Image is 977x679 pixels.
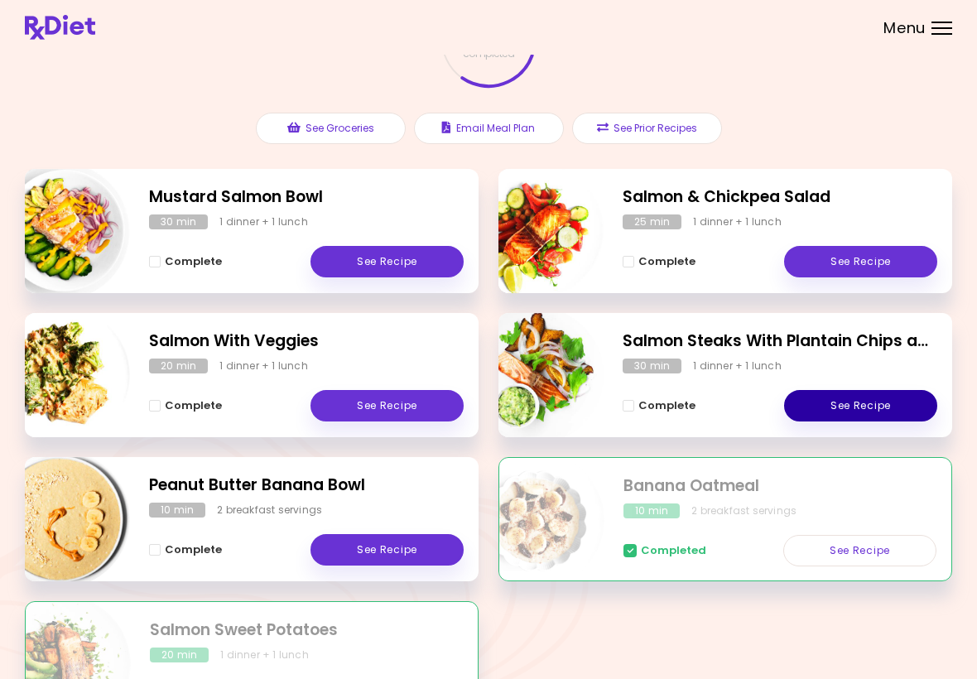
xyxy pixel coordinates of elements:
a: See Recipe - Salmon & Chickpea Salad [784,246,937,277]
span: Complete [638,399,695,412]
div: 1 dinner + 1 lunch [693,359,782,373]
img: RxDiet [25,15,95,40]
button: Complete - Mustard Salmon Bowl [149,252,222,272]
button: See Prior Recipes [572,113,722,144]
img: Info - Salmon Steaks With Plantain Chips and Guacamole [466,306,604,444]
div: 1 dinner + 1 lunch [219,214,308,229]
button: Complete - Peanut Butter Banana Bowl [149,540,222,560]
span: Complete [165,255,222,268]
img: Info - Banana Oatmeal [467,451,604,589]
div: 1 dinner + 1 lunch [219,359,308,373]
h2: Mustard Salmon Bowl [149,185,464,209]
div: 30 min [623,359,681,373]
a: See Recipe - Mustard Salmon Bowl [310,246,464,277]
button: Complete - Salmon With Veggies [149,396,222,416]
span: Menu [883,21,926,36]
h2: Banana Oatmeal [623,474,936,498]
div: 25 min [623,214,681,229]
a: See Recipe - Salmon Steaks With Plantain Chips and Guacamole [784,390,937,421]
h2: Salmon Sweet Potatoes [150,619,463,643]
a: See Recipe - Banana Oatmeal [783,535,936,566]
h2: Peanut Butter Banana Bowl [149,474,464,498]
button: Complete - Salmon Steaks With Plantain Chips and Guacamole [623,396,695,416]
span: Complete [165,543,222,556]
div: 20 min [149,359,208,373]
a: See Recipe - Peanut Butter Banana Bowl [310,534,464,566]
span: completed [463,49,515,59]
h2: Salmon Steaks With Plantain Chips and Guacamole [623,330,937,354]
span: Complete [638,255,695,268]
img: Info - Salmon & Chickpea Salad [466,162,604,300]
div: 2 breakfast servings [691,503,797,518]
div: 1 dinner + 1 lunch [220,648,309,662]
div: 20 min [150,648,209,662]
button: Complete - Salmon & Chickpea Salad [623,252,695,272]
h2: Salmon With Veggies [149,330,464,354]
div: 10 min [149,503,205,518]
span: Completed [641,544,706,557]
button: See Groceries [256,113,406,144]
h2: Salmon & Chickpea Salad [623,185,937,209]
button: Email Meal Plan [414,113,564,144]
a: See Recipe - Salmon With Veggies [310,390,464,421]
div: 2 breakfast servings [217,503,322,518]
div: 10 min [623,503,680,518]
div: 1 dinner + 1 lunch [693,214,782,229]
span: Complete [165,399,222,412]
div: 30 min [149,214,208,229]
